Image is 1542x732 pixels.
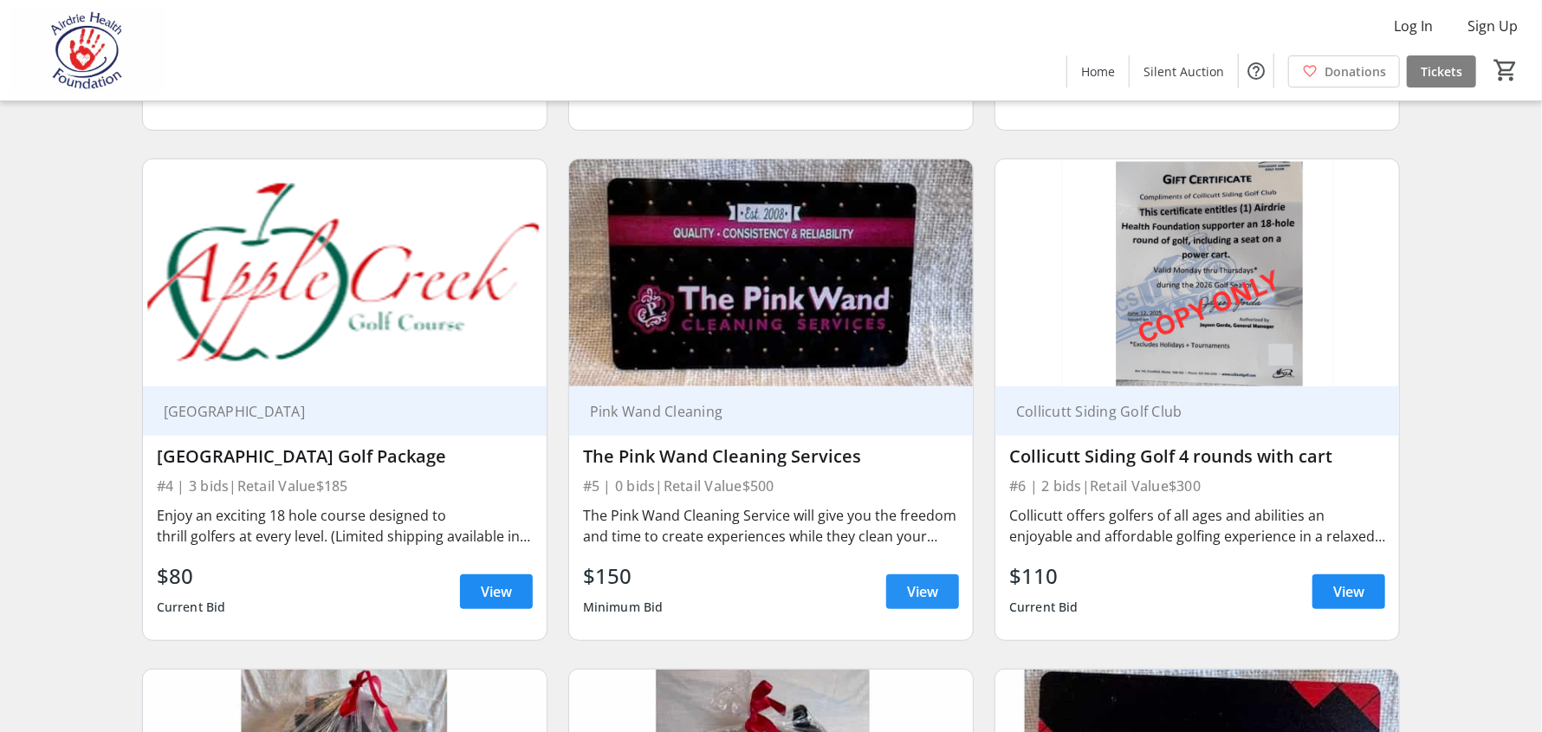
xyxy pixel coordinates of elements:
div: Current Bid [1009,592,1079,623]
span: View [481,581,512,602]
span: Home [1081,62,1115,81]
div: Pink Wand Cleaning [583,403,938,420]
a: View [460,574,533,609]
a: View [1312,574,1385,609]
img: Apple Creek Golf Course Golf Package [143,159,547,386]
span: Sign Up [1467,16,1518,36]
div: Minimum Bid [583,592,664,623]
img: Collicutt Siding Golf 4 rounds with cart [995,159,1399,386]
div: $80 [157,560,226,592]
div: $150 [583,560,664,592]
a: View [886,574,959,609]
button: Log In [1380,12,1447,40]
a: Silent Auction [1130,55,1238,87]
div: [GEOGRAPHIC_DATA] Golf Package [157,446,533,467]
div: Current Bid [157,592,226,623]
div: The Pink Wand Cleaning Services [583,446,959,467]
div: [GEOGRAPHIC_DATA] [157,403,512,420]
a: Tickets [1407,55,1476,87]
span: Log In [1394,16,1433,36]
div: Collicutt Siding Golf Club [1009,403,1364,420]
div: Collicutt offers golfers of all ages and abilities an enjoyable and affordable golfing experience... [1009,505,1385,547]
button: Help [1239,54,1273,88]
span: View [907,581,938,602]
button: Sign Up [1454,12,1532,40]
button: Cart [1490,55,1521,86]
div: The Pink Wand Cleaning Service will give you the freedom and time to create experiences while the... [583,505,959,547]
img: Airdrie Health Foundation's Logo [10,7,165,94]
div: Enjoy an exciting 18 hole course designed to thrill golfers at every level. (Limited shipping ava... [157,505,533,547]
div: $110 [1009,560,1079,592]
a: Donations [1288,55,1400,87]
a: Home [1067,55,1129,87]
img: The Pink Wand Cleaning Services [569,159,973,386]
span: Tickets [1421,62,1462,81]
span: Silent Auction [1144,62,1224,81]
div: #4 | 3 bids | Retail Value $185 [157,474,533,498]
div: Collicutt Siding Golf 4 rounds with cart [1009,446,1385,467]
div: #5 | 0 bids | Retail Value $500 [583,474,959,498]
div: #6 | 2 bids | Retail Value $300 [1009,474,1385,498]
span: View [1333,581,1364,602]
span: Donations [1325,62,1386,81]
